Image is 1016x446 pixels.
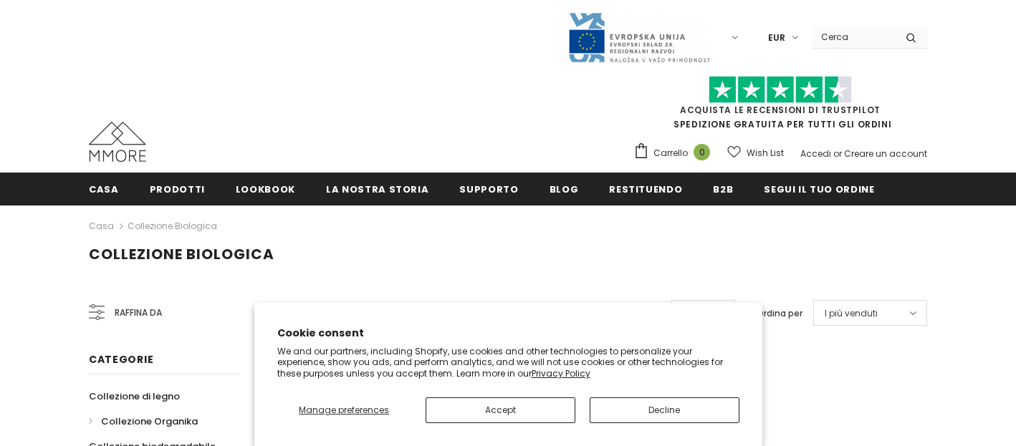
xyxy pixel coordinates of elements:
[727,140,784,165] a: Wish List
[89,218,114,235] a: Casa
[550,183,579,196] span: Blog
[833,147,842,160] span: or
[713,173,733,205] a: B2B
[633,142,717,164] a: Carrello 0
[128,220,217,232] a: Collezione biologica
[89,409,198,434] a: Collezione Organika
[89,244,274,264] span: Collezione biologica
[825,306,878,321] span: I più venduti
[590,397,739,423] button: Decline
[680,104,881,116] a: Acquista le recensioni di TrustPilot
[89,122,146,162] img: Casi MMORE
[89,173,119,205] a: Casa
[89,389,180,403] span: Collezione di legno
[326,173,428,205] a: La nostra storia
[567,31,711,43] a: Javni Razpis
[550,173,579,205] a: Blog
[713,183,733,196] span: B2B
[609,173,682,205] a: Restituendo
[236,173,295,205] a: Lookbook
[764,173,874,205] a: Segui il tuo ordine
[326,183,428,196] span: La nostra storia
[115,305,162,321] span: Raffina da
[89,384,180,409] a: Collezione di legno
[653,146,688,160] span: Carrello
[89,183,119,196] span: Casa
[694,144,710,160] span: 0
[609,183,682,196] span: Restituendo
[426,397,575,423] button: Accept
[299,404,389,416] span: Manage preferences
[150,183,205,196] span: Prodotti
[757,306,802,321] label: Ordina per
[768,31,785,45] span: EUR
[277,326,739,341] h2: Cookie consent
[747,146,784,160] span: Wish List
[532,367,590,379] a: Privacy Policy
[764,183,874,196] span: Segui il tuo ordine
[800,147,831,160] a: Accedi
[89,352,153,367] span: Categorie
[150,173,205,205] a: Prodotti
[459,173,518,205] a: supporto
[459,183,518,196] span: supporto
[567,11,711,64] img: Javni Razpis
[813,26,895,47] input: Search Site
[101,415,198,428] span: Collezione Organika
[277,346,739,379] p: We and our partners, including Shopify, use cookies and other technologies to personalize your ex...
[277,397,411,423] button: Manage preferences
[709,76,852,104] img: Fidati di Pilot Stars
[844,147,927,160] a: Creare un account
[236,183,295,196] span: Lookbook
[633,82,927,130] span: SPEDIZIONE GRATUITA PER TUTTI GLI ORDINI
